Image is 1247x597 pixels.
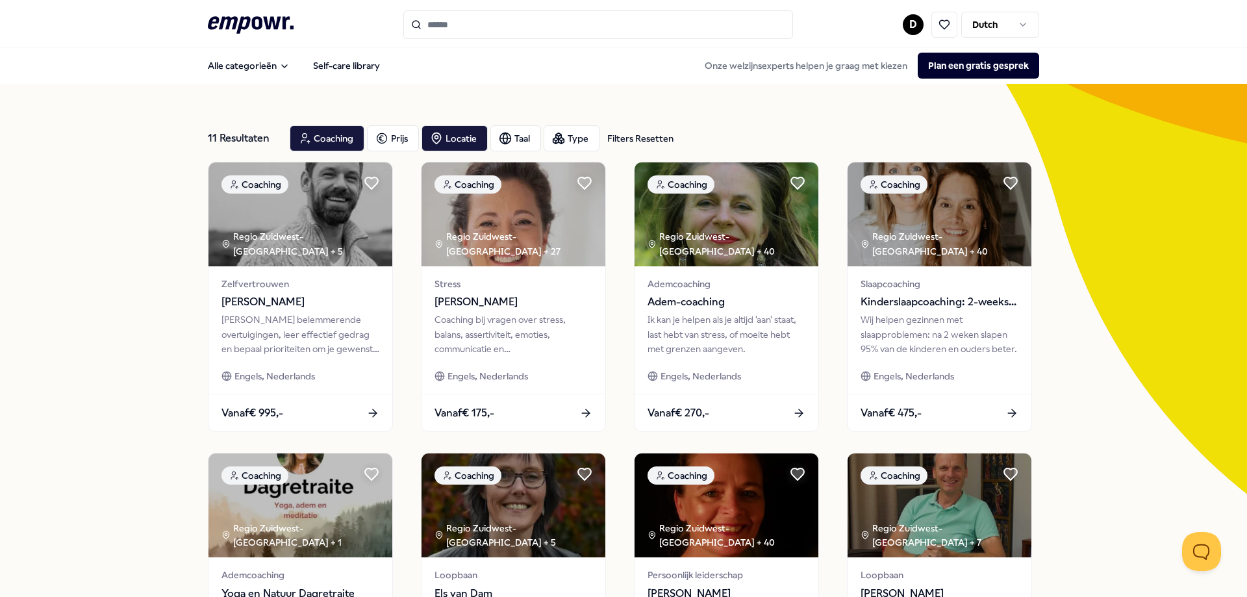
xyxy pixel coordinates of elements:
span: Vanaf € 270,- [648,405,709,422]
span: Slaapcoaching [861,277,1018,291]
span: Adem-coaching [648,294,805,311]
span: Vanaf € 995,- [221,405,283,422]
div: Regio Zuidwest-[GEOGRAPHIC_DATA] + 5 [435,521,605,550]
div: Wij helpen gezinnen met slaapproblemen: na 2 weken slapen 95% van de kinderen en ouders beter. [861,312,1018,356]
div: Coaching [861,466,927,485]
span: Persoonlijk leiderschap [648,568,805,582]
span: Ademcoaching [221,568,379,582]
img: package image [422,453,605,557]
span: Ademcoaching [648,277,805,291]
span: Kinderslaapcoaching: 2-weekse slaapcoach trajecten [861,294,1018,311]
img: package image [422,162,605,266]
button: Coaching [290,125,364,151]
a: package imageCoachingRegio Zuidwest-[GEOGRAPHIC_DATA] + 27Stress[PERSON_NAME]Coaching bij vragen ... [421,162,606,432]
div: Regio Zuidwest-[GEOGRAPHIC_DATA] + 1 [221,521,392,550]
button: Prijs [367,125,419,151]
img: package image [208,453,392,557]
div: Filters Resetten [607,131,674,146]
span: Vanaf € 175,- [435,405,494,422]
div: Regio Zuidwest-[GEOGRAPHIC_DATA] + 40 [648,521,818,550]
img: package image [208,162,392,266]
iframe: Help Scout Beacon - Open [1182,532,1221,571]
img: package image [848,453,1031,557]
img: package image [848,162,1031,266]
span: Loopbaan [435,568,592,582]
span: [PERSON_NAME] [435,294,592,311]
span: [PERSON_NAME] [221,294,379,311]
div: Regio Zuidwest-[GEOGRAPHIC_DATA] + 40 [648,229,818,259]
div: Coaching [435,175,501,194]
div: [PERSON_NAME] belemmerende overtuigingen, leer effectief gedrag en bepaal prioriteiten om je gewe... [221,312,379,356]
div: Ik kan je helpen als je altijd 'aan' staat, last hebt van stress, of moeite hebt met grenzen aang... [648,312,805,356]
div: Coaching [221,175,288,194]
a: package imageCoachingRegio Zuidwest-[GEOGRAPHIC_DATA] + 40SlaapcoachingKinderslaapcoaching: 2-wee... [847,162,1032,432]
div: Onze welzijnsexperts helpen je graag met kiezen [694,53,1039,79]
span: Engels, Nederlands [447,369,528,383]
button: Plan een gratis gesprek [918,53,1039,79]
button: Locatie [422,125,488,151]
span: Zelfvertrouwen [221,277,379,291]
div: Regio Zuidwest-[GEOGRAPHIC_DATA] + 40 [861,229,1031,259]
div: Regio Zuidwest-[GEOGRAPHIC_DATA] + 27 [435,229,605,259]
a: package imageCoachingRegio Zuidwest-[GEOGRAPHIC_DATA] + 5Zelfvertrouwen[PERSON_NAME][PERSON_NAME]... [208,162,393,432]
div: Coaching [221,466,288,485]
div: Coaching [648,175,714,194]
a: Self-care library [303,53,390,79]
div: Coaching [435,466,501,485]
div: Coaching [648,466,714,485]
a: package imageCoachingRegio Zuidwest-[GEOGRAPHIC_DATA] + 40AdemcoachingAdem-coachingIk kan je help... [634,162,819,432]
div: Coaching bij vragen over stress, balans, assertiviteit, emoties, communicatie en loopbaanontwikke... [435,312,592,356]
div: Coaching [861,175,927,194]
input: Search for products, categories or subcategories [403,10,793,39]
span: Engels, Nederlands [874,369,954,383]
nav: Main [197,53,390,79]
button: Type [544,125,599,151]
button: D [903,14,924,35]
img: package image [635,162,818,266]
span: Stress [435,277,592,291]
div: 11 Resultaten [208,125,279,151]
button: Alle categorieën [197,53,300,79]
div: Regio Zuidwest-[GEOGRAPHIC_DATA] + 5 [221,229,392,259]
span: Loopbaan [861,568,1018,582]
span: Vanaf € 475,- [861,405,922,422]
button: Taal [490,125,541,151]
img: package image [635,453,818,557]
div: Regio Zuidwest-[GEOGRAPHIC_DATA] + 7 [861,521,1031,550]
span: Engels, Nederlands [661,369,741,383]
span: Engels, Nederlands [234,369,315,383]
